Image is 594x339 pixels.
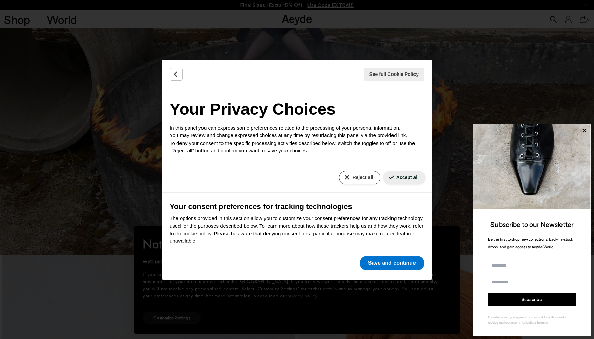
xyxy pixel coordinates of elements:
[339,171,380,184] button: Reject all
[488,315,532,319] span: By subscribing, you agree to our
[183,231,211,236] a: cookie policy - link opens in a new tab
[170,215,424,245] p: The options provided in this section allow you to customize your consent preferences for any trac...
[170,124,424,155] p: In this panel you can express some preferences related to the processing of your personal informa...
[170,97,424,122] h2: Your Privacy Choices
[170,201,424,212] h3: Your consent preferences for tracking technologies
[488,237,573,249] span: Be the first to shop new collections, back-in-stock drops, and gain access to Aeyde World.
[383,171,426,184] button: Accept all
[490,220,574,228] span: Subscribe to our Newsletter
[488,293,576,306] button: Subscribe
[364,68,425,81] button: See full Cookie Policy
[170,68,183,81] button: Back
[369,71,419,78] span: See full Cookie Policy
[360,256,424,270] button: Save and continue
[532,315,558,319] a: Terms & Conditions
[473,124,591,209] img: ca3f721fb6ff708a270709c41d776025.jpg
